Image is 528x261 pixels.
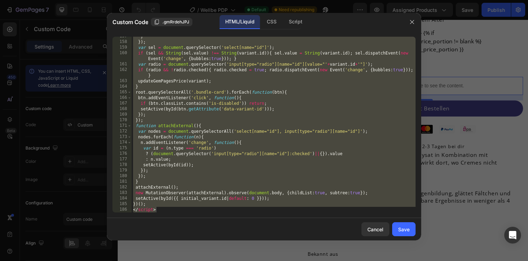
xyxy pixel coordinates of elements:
h2: Auf Lager - in 2-3 Tagen bei dir [215,125,414,133]
div: 165 [112,89,132,95]
button: Cancel [361,222,389,236]
div: 173 [112,134,132,140]
div: 186 [112,207,132,212]
div: 182 [112,184,132,190]
strong: In der tiefen Hautstruktur. [216,158,296,165]
div: 175 [112,145,132,151]
div: 162 [112,67,132,78]
div: {% for variant in product.variants %} {% if variant.metafields.custom.variant_price_portion != bl... [215,9,414,43]
div: CSS [261,15,282,29]
div: 174 [112,140,132,145]
p: {{ variant.metafields.custom.variant_price_portion }} [215,26,414,35]
div: 183 [112,190,132,196]
div: 177 [112,157,132,162]
div: 164 [112,84,132,89]
span: .gmRrdehJPJ [162,19,189,25]
div: 166 [112,95,132,101]
div: 158 [112,39,132,45]
div: 178 [112,162,132,168]
div: 159 [112,45,132,50]
button: Jetzt Bestellen [215,82,414,99]
div: 163 [112,78,132,84]
p: Das hochdosierte Kollagenhydrolysat in Kombination mit Hyaluronsäure, Zink & Vitamin C wirkt dort... [216,134,413,197]
div: 179 [112,168,132,173]
div: 169 [112,112,132,117]
div: 176 [112,151,132,157]
div: Custom Code [224,49,254,55]
div: 185 [112,201,132,207]
div: 180 [112,173,132,179]
div: 184 [112,196,132,201]
div: HTML/Liquid [220,15,260,29]
div: Script [283,15,308,29]
div: Jetzt Bestellen [299,87,339,94]
div: Cancel [367,226,383,233]
button: .gmRrdehJPJ [151,18,192,26]
p: Publish the page to see the content. [215,64,414,71]
div: 160 [112,50,132,61]
div: Open Intercom Messenger [504,227,521,244]
div: 168 [112,106,132,112]
div: 171 [112,123,132,129]
div: €49,99 [215,43,235,52]
div: 172 [112,129,132,134]
div: 161 [112,61,132,67]
p: No compare price [241,46,276,50]
button: Save [392,222,416,236]
div: 170 [112,117,132,123]
span: Custom Code [112,18,148,26]
img: gempages_584791384603493130-3f73004e-55ba-4957-a37d-e201505e582e.png [262,106,367,118]
div: Save [398,226,410,233]
div: 167 [112,101,132,106]
div: 181 [112,179,132,184]
p: Bekannt aus [1,236,418,243]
